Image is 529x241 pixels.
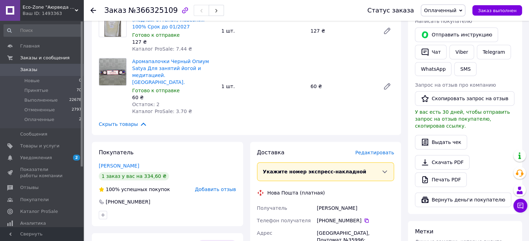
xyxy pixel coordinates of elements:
span: Заказы [20,67,37,73]
span: Заказ выполнен [478,8,516,13]
span: Показатели работы компании [20,166,64,179]
span: У вас есть 30 дней, чтобы отправить запрос на отзыв покупателю, скопировав ссылку. [415,109,510,129]
div: 127 ₴ [132,38,216,45]
a: Редактировать [380,79,394,93]
span: Адрес [257,230,272,236]
div: 127 ₴ [308,26,377,36]
div: Статус заказа [367,7,414,14]
span: 100% [106,187,120,192]
a: Скачать PDF [415,155,470,170]
span: Покупатели [20,197,49,203]
span: Заказы и сообщения [20,55,70,61]
span: Отмененные [24,107,55,113]
div: 60 ₴ [132,94,216,101]
div: 1 шт. [218,81,307,91]
input: Поиск [3,24,82,37]
div: Нова Пошта (платная) [266,189,327,196]
span: Аналитика [20,220,46,226]
a: [PERSON_NAME] [99,163,139,169]
span: Запрос на отзыв про компанию [415,82,496,88]
span: Главная [20,43,40,49]
div: [PHONE_NUMBER] [105,198,151,205]
a: Печать PDF [415,172,467,187]
span: 0 [79,78,81,84]
span: Телефон получателя [257,218,311,223]
img: Хна Индийская 100г. Красящая (медный оттенок) Лавсония 100% Срок до 01/2027 [104,10,121,37]
span: №366325109 [128,6,178,15]
div: 60 ₴ [308,81,377,91]
a: Viber [449,45,474,59]
span: Метки [415,228,433,235]
span: Каталог ProSale: 3.70 ₴ [132,109,192,114]
span: Остаток: 2 [132,102,160,107]
img: Аромапалочки Черный Опиум Satya Для занятий йогой и медитацией. Благовония. [99,58,126,85]
div: Вернуться назад [90,7,96,14]
span: 2797 [72,107,81,113]
button: Отправить инструкцию [415,27,498,42]
button: SMS [454,62,476,76]
div: успешных покупок [99,186,170,193]
span: Готово к отправке [132,88,180,93]
div: [PERSON_NAME] [315,202,395,214]
span: Eco-Zone "Аюрведа для здоровья" [23,4,75,10]
span: Заказ [104,6,126,15]
span: Оплаченный [424,8,456,13]
span: Редактировать [355,150,394,155]
span: Новые [24,78,40,84]
button: Вернуть деньги покупателю [415,192,511,207]
span: 22678 [69,97,81,103]
span: 2 [73,155,80,161]
a: WhatsApp [415,62,451,76]
a: Редактировать [380,24,394,38]
span: Скрыть товары [99,120,147,128]
button: Скопировать запрос на отзыв [415,91,514,106]
span: Доставка [257,149,284,156]
a: Telegram [477,45,511,59]
a: Аромапалочки Черный Опиум Satya Для занятий йогой и медитацией. [GEOGRAPHIC_DATA]. [132,59,209,85]
div: 1 заказ у вас на 334,60 ₴ [99,172,169,180]
span: Добавить отзыв [195,187,236,192]
span: Покупатель [99,149,134,156]
div: Ваш ID: 1493363 [23,10,83,17]
span: Написать покупателю [415,18,472,24]
button: Заказ выполнен [472,5,522,16]
button: Выдать чек [415,135,467,149]
span: Каталог ProSale: 7.44 ₴ [132,46,192,52]
span: 70 [77,87,81,94]
div: [PHONE_NUMBER] [317,217,394,224]
span: Принятые [24,87,48,94]
span: Каталог ProSale [20,208,58,215]
span: Получатель [257,205,287,211]
a: [STREET_ADDRESS]. Красящая (медный оттенок) Лавсония 100% Срок до 01/2027 [132,10,209,29]
span: Выполненные [24,97,58,103]
span: 2 [79,117,81,123]
span: Уведомления [20,155,52,161]
span: Сообщения [20,131,47,137]
span: Отзывы [20,184,39,191]
span: Готово к отправке [132,32,180,38]
span: Товары и услуги [20,143,59,149]
span: Укажите номер экспресс-накладной [263,169,367,174]
button: Чат с покупателем [513,199,527,213]
span: Оплаченные [24,117,54,123]
button: Чат [415,45,447,59]
div: 1 шт. [218,26,307,36]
